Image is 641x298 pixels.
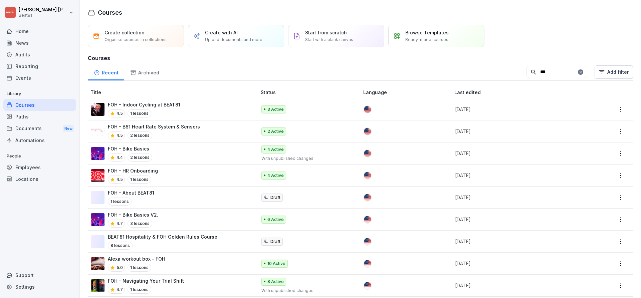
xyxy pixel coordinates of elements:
[364,238,371,245] img: us.svg
[91,147,104,160] img: m5k3el8sr3n7d7ezi9tnxan4.png
[108,101,180,108] p: FOH - Indoor Cycling at BEAT81
[270,239,280,245] p: Draft
[124,63,165,80] a: Archived
[117,110,123,116] p: 4.5
[363,89,452,96] p: Language
[3,49,76,60] a: Audits
[108,211,158,218] p: FOH - Bike Basics V2.
[91,169,104,182] img: qg0hno8tgii3v32qtm26wzmy.png
[3,72,76,84] a: Events
[117,155,123,161] p: 4.4
[261,89,361,96] p: Status
[205,29,238,36] p: Create with AI
[455,172,579,179] p: [DATE]
[454,89,587,96] p: Last edited
[117,287,123,293] p: 4.7
[364,128,371,135] img: us.svg
[267,173,284,179] p: 4 Active
[305,37,353,43] p: Start with a blank canvas
[128,176,151,184] p: 1 lessons
[90,89,258,96] p: Title
[364,150,371,157] img: us.svg
[3,88,76,99] p: Library
[128,154,152,162] p: 2 lessons
[267,279,284,285] p: 8 Active
[455,282,579,289] p: [DATE]
[205,37,262,43] p: Upload documents and more
[455,194,579,201] p: [DATE]
[108,242,133,250] p: 8 lessons
[3,111,76,122] div: Paths
[455,216,579,223] p: [DATE]
[270,195,280,201] p: Draft
[91,213,104,226] img: m5k3el8sr3n7d7ezi9tnxan4.png
[108,123,200,130] p: FOH - B81 Heart Rate System & Sensors
[88,54,633,62] h3: Courses
[91,125,104,138] img: mo4zb63eox03czzpq9s4bkp8.png
[98,8,122,17] h1: Courses
[364,172,371,179] img: us.svg
[117,177,123,183] p: 4.5
[91,103,104,116] img: ooj4ezq0nqc1c0edmenx8uzv.png
[3,269,76,281] div: Support
[104,37,167,43] p: Organise courses in collections
[261,156,353,162] p: With unpublished changes
[364,106,371,113] img: us.svg
[3,25,76,37] a: Home
[364,260,371,267] img: us.svg
[19,7,67,13] p: [PERSON_NAME] [PERSON_NAME]
[117,221,123,227] p: 4.7
[108,255,165,262] p: Alexa workout box - FOH
[595,65,633,79] button: Add filter
[108,145,152,152] p: FOH - Bike Basics
[88,63,124,80] div: Recent
[267,146,284,153] p: 4 Active
[128,131,152,139] p: 2 lessons
[128,286,151,294] p: 1 lessons
[108,167,158,174] p: FOH - HR Onboarding
[19,13,67,18] p: Beat81
[405,37,448,43] p: Ready-made courses
[3,162,76,173] a: Employees
[117,132,123,138] p: 4.5
[128,264,151,272] p: 1 lessons
[3,122,76,135] div: Documents
[3,37,76,49] a: News
[3,281,76,293] div: Settings
[3,60,76,72] a: Reporting
[455,106,579,113] p: [DATE]
[3,134,76,146] a: Automations
[455,238,579,245] p: [DATE]
[261,288,353,294] p: With unpublished changes
[267,128,284,134] p: 2 Active
[455,260,579,267] p: [DATE]
[405,29,449,36] p: Browse Templates
[117,265,123,271] p: 5.0
[455,150,579,157] p: [DATE]
[108,277,184,284] p: FOH - Navigating Your Trial Shift
[455,128,579,135] p: [DATE]
[108,189,154,196] p: FOH - About BEAT81
[108,198,132,206] p: 1 lessons
[3,173,76,185] div: Locations
[3,122,76,135] a: DocumentsNew
[91,257,104,270] img: xbvu31sa20pj4hmtdjiczt0w.png
[3,99,76,111] a: Courses
[364,282,371,289] img: us.svg
[364,216,371,223] img: us.svg
[91,279,104,292] img: tmi8yio0vtf3hr8036ahoogz.png
[3,151,76,162] p: People
[364,194,371,201] img: us.svg
[305,29,347,36] p: Start from scratch
[104,29,145,36] p: Create collection
[267,106,284,112] p: 3 Active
